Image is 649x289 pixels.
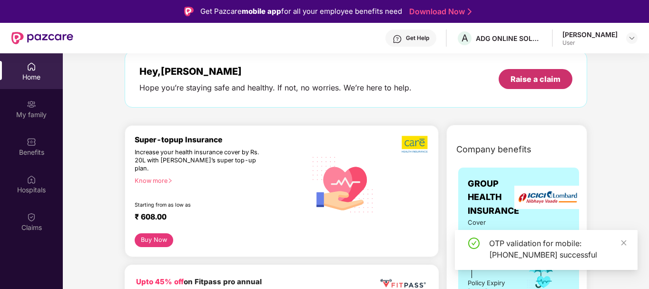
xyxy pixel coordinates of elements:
span: GROUP HEALTH INSURANCE [468,177,519,218]
div: OTP validation for mobile: [PHONE_NUMBER] successful [489,238,626,260]
span: check-circle [468,238,480,249]
div: ADG ONLINE SOLUTIONS PRIVATE LIMITED [476,34,542,43]
div: Get Help [406,34,429,42]
img: Logo [184,7,194,16]
b: Upto 45% off [136,277,184,286]
div: Get Pazcare for all your employee benefits need [200,6,402,17]
span: close [620,239,627,246]
div: [PERSON_NAME] [562,30,618,39]
img: svg+xml;base64,PHN2ZyBpZD0iSG9tZSIgeG1sbnM9Imh0dHA6Ly93d3cudzMub3JnLzIwMDAvc3ZnIiB3aWR0aD0iMjAiIG... [27,62,36,71]
img: svg+xml;base64,PHN2ZyB3aWR0aD0iMjAiIGhlaWdodD0iMjAiIHZpZXdCb3g9IjAgMCAyMCAyMCIgZmlsbD0ibm9uZSIgeG... [27,100,36,109]
img: b5dec4f62d2307b9de63beb79f102df3.png [402,135,429,153]
img: svg+xml;base64,PHN2ZyBpZD0iQmVuZWZpdHMiIHhtbG5zPSJodHRwOi8vd3d3LnczLm9yZy8yMDAwL3N2ZyIgd2lkdGg9Ij... [27,137,36,147]
div: Starting from as low as [135,202,266,209]
span: ₹5 Lakhs [468,229,512,238]
img: svg+xml;base64,PHN2ZyBpZD0iQ2xhaW0iIHhtbG5zPSJodHRwOi8vd3d3LnczLm9yZy8yMDAwL3N2ZyIgd2lkdGg9IjIwIi... [27,212,36,222]
button: Buy Now [135,233,173,247]
div: ₹ 608.00 [135,212,297,224]
img: Stroke [468,7,472,17]
div: Policy Expiry [468,278,505,288]
div: Super-topup Insurance [135,135,306,144]
div: Know more [135,177,301,184]
img: svg+xml;base64,PHN2ZyBpZD0iSGVscC0zMngzMiIgeG1sbnM9Imh0dHA6Ly93d3cudzMub3JnLzIwMDAvc3ZnIiB3aWR0aD... [393,34,402,44]
span: right [167,178,173,183]
img: svg+xml;base64,PHN2ZyBpZD0iSG9zcGl0YWxzIiB4bWxucz0iaHR0cDovL3d3dy53My5vcmcvMjAwMC9zdmciIHdpZHRoPS... [27,175,36,184]
div: Hey, [PERSON_NAME] [139,66,412,77]
img: svg+xml;base64,PHN2ZyBpZD0iRHJvcGRvd24tMzJ4MzIiIHhtbG5zPSJodHRwOi8vd3d3LnczLm9yZy8yMDAwL3N2ZyIgd2... [628,34,636,42]
span: A [462,32,468,44]
div: Hope you’re staying safe and healthy. If not, no worries. We’re here to help. [139,83,412,93]
a: Download Now [409,7,469,17]
strong: mobile app [242,7,281,16]
div: Increase your health insurance cover by Rs. 20L with [PERSON_NAME]’s super top-up plan. [135,149,265,173]
img: New Pazcare Logo [11,32,73,44]
img: insurerLogo [514,186,581,209]
span: Cover [468,218,512,228]
img: svg+xml;base64,PHN2ZyB4bWxucz0iaHR0cDovL3d3dy53My5vcmcvMjAwMC9zdmciIHhtbG5zOnhsaW5rPSJodHRwOi8vd3... [306,147,380,221]
div: Raise a claim [511,74,560,84]
span: Company benefits [456,143,531,156]
div: User [562,39,618,47]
